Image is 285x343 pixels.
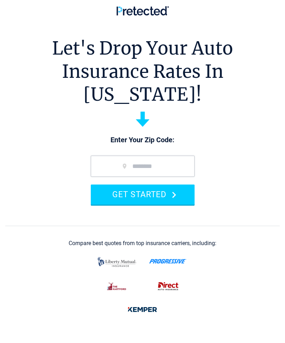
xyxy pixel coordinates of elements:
[124,302,161,317] img: kemper
[84,135,202,145] p: Enter Your Zip Code:
[69,240,216,247] div: Compare best quotes from top insurance carriers, including:
[96,254,138,270] img: liberty
[149,259,187,264] img: progressive
[91,185,195,205] button: GET STARTED
[154,279,182,294] img: direct
[116,6,169,15] img: Pretected Logo
[91,156,195,177] input: zip code
[5,37,280,106] h1: Let's Drop Your Auto Insurance Rates In [US_STATE]!
[103,279,131,294] img: thehartford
